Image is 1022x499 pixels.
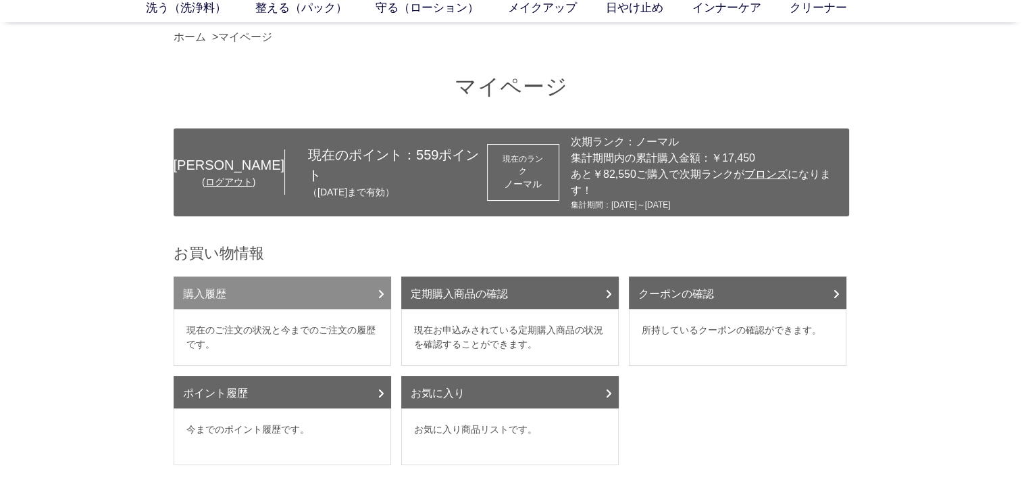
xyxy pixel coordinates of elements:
a: ホーム [174,31,206,43]
dd: 現在お申込みされている定期購入商品の状況を確認することができます。 [401,309,619,366]
div: ノーマル [500,177,546,191]
h2: お買い物情報 [174,243,849,263]
a: ログアウト [205,176,253,187]
a: お気に入り [401,376,619,408]
div: 集計期間：[DATE]～[DATE] [571,199,842,211]
div: 現在のポイント： ポイント [285,145,487,199]
dt: 現在のランク [500,153,546,177]
dd: 現在のご注文の状況と今までのご注文の履歴です。 [174,309,391,366]
div: 次期ランク：ノーマル [571,134,842,150]
a: 購入履歴 [174,277,391,309]
a: クーポンの確認 [629,277,846,309]
li: > [212,29,276,45]
a: 定期購入商品の確認 [401,277,619,309]
span: ブロンズ [744,168,788,180]
span: 559 [416,147,438,162]
h1: マイページ [174,72,849,101]
div: [PERSON_NAME] [174,155,284,175]
p: （[DATE]まで有効） [308,185,487,199]
dd: 所持しているクーポンの確認ができます。 [629,309,846,366]
a: ポイント履歴 [174,376,391,408]
dd: お気に入り商品リストです。 [401,408,619,465]
a: マイページ [218,31,272,43]
div: あと￥82,550ご購入で次期ランクが になります！ [571,166,842,199]
div: 集計期間内の累計購入金額：￥17,450 [571,150,842,166]
div: ( ) [174,175,284,189]
dd: 今までのポイント履歴です。 [174,408,391,465]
